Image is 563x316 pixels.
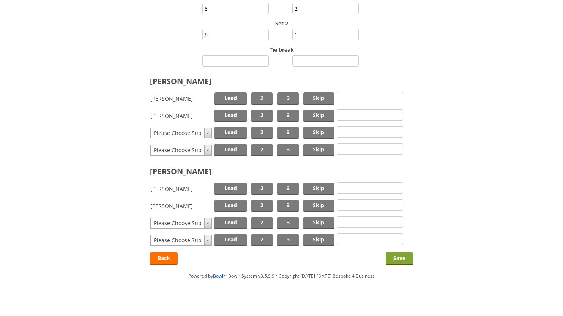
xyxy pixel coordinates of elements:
[277,200,298,212] span: 3
[251,183,273,195] span: 2
[251,127,273,139] span: 2
[277,127,298,139] span: 3
[150,90,212,107] td: [PERSON_NAME]
[251,92,273,105] span: 2
[251,234,273,246] span: 2
[150,166,413,176] h2: [PERSON_NAME]
[214,144,247,156] span: Lead
[150,218,212,229] a: Please Choose Sub
[214,234,247,246] span: Lead
[303,127,334,139] span: Skip
[188,273,375,279] span: Powered by • Bowlr System v3.5.9.9 • Copyright [DATE]-[DATE] Bespoke 4 Business
[251,217,273,229] span: 2
[303,217,334,229] span: Skip
[214,200,247,212] span: Lead
[8,20,555,27] label: Set 2
[303,144,334,156] span: Skip
[277,217,298,229] span: 3
[303,183,334,195] span: Skip
[303,110,334,122] span: Skip
[303,234,334,246] span: Skip
[386,252,413,265] input: Save
[251,144,273,156] span: 2
[303,92,334,105] span: Skip
[277,110,298,122] span: 3
[150,197,212,214] td: [PERSON_NAME]
[277,92,298,105] span: 3
[154,235,202,245] span: Please Choose Sub
[150,128,212,138] a: Please Choose Sub
[154,218,202,228] span: Please Choose Sub
[150,107,212,124] td: [PERSON_NAME]
[150,76,413,86] h2: [PERSON_NAME]
[213,273,225,279] a: Bowlr
[303,200,334,212] span: Skip
[8,46,555,53] label: Tie break
[251,110,273,122] span: 2
[277,144,298,156] span: 3
[214,183,247,195] span: Lead
[214,127,247,139] span: Lead
[277,183,298,195] span: 3
[277,234,298,246] span: 3
[214,217,247,229] span: Lead
[251,200,273,212] span: 2
[214,110,247,122] span: Lead
[150,252,178,265] a: Back
[214,92,247,105] span: Lead
[154,128,202,138] span: Please Choose Sub
[150,180,212,197] td: [PERSON_NAME]
[150,235,212,246] a: Please Choose Sub
[154,145,202,155] span: Please Choose Sub
[150,145,212,156] a: Please Choose Sub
